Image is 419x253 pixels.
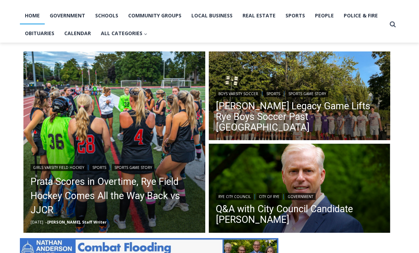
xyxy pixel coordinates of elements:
a: Sports Game Story [286,90,328,98]
button: Child menu of All Categories [96,25,152,43]
a: Prata Scores in Overtime, Rye Field Hockey Comes All the Way Back vs JJCR [31,175,198,218]
div: 6 [83,61,86,68]
div: | | [216,89,383,98]
a: Intern @ [DOMAIN_NAME] [171,69,344,88]
a: Police & Fire [339,7,383,25]
a: Local Business [186,7,238,25]
a: Government [45,7,90,25]
div: Two by Two Animal Haven & The Nature Company: The Wild World of Animals [75,20,103,60]
a: [PERSON_NAME], Staff Writer [47,220,107,225]
nav: Primary Navigation [20,7,386,43]
h4: [PERSON_NAME] Read Sanctuary Fall Fest: [DATE] [6,71,94,88]
div: | | [216,192,383,200]
a: Sports [90,164,109,171]
div: "We would have speakers with experience in local journalism speak to us about their experiences a... [179,0,336,69]
a: Sports Game Story [112,164,154,171]
a: Community Groups [123,7,186,25]
a: Calendar [59,25,96,43]
img: (PHOTO: The Rye Boys Soccer team from October 4, 2025, against Pleasantville. Credit: Daniela Arr... [209,52,391,143]
a: Rye City Council [216,193,253,200]
time: [DATE] [31,220,43,225]
a: [PERSON_NAME] Read Sanctuary Fall Fest: [DATE] [0,71,106,88]
a: People [310,7,339,25]
div: 6 [75,61,78,68]
img: (PHOTO: The Rye Field Hockey team from September 16, 2025. Credit: Maureen Tsuchida.) [23,52,205,233]
a: Read More Prata Scores in Overtime, Rye Field Hockey Comes All the Way Back vs JJCR [23,52,205,233]
a: Q&A with City Council Candidate [PERSON_NAME] [216,204,383,225]
span: – [45,220,47,225]
div: | | [31,163,198,171]
span: Intern @ [DOMAIN_NAME] [186,71,329,87]
a: Read More Felix Wismer’s Legacy Game Lifts Rye Boys Soccer Past Pleasantville [209,52,391,143]
a: Obituaries [20,25,59,43]
a: Read More Q&A with City Council Candidate James Ward [209,144,391,235]
button: View Search Form [386,18,399,31]
a: Government [285,193,316,200]
a: Boys Varsity Soccer [216,90,261,98]
a: City of Rye [256,193,282,200]
a: Real Estate [238,7,281,25]
a: Home [20,7,45,25]
a: [PERSON_NAME] Legacy Game Lifts Rye Boys Soccer Past [GEOGRAPHIC_DATA] [216,101,383,133]
a: Sports [264,90,283,98]
a: Schools [90,7,123,25]
a: Girls Varsity Field Hockey [31,164,87,171]
div: / [80,61,81,68]
img: PHOTO: James Ward, Chair of the Rye Sustainability Committee, is running for Rye City Council thi... [209,144,391,235]
a: Sports [281,7,310,25]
